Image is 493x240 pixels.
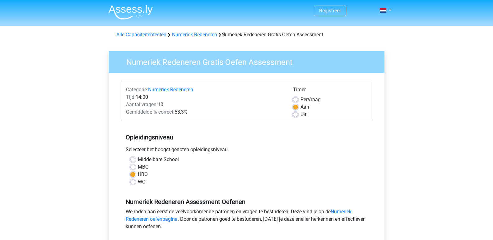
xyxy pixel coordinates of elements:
label: MBO [138,163,149,171]
span: Per [300,97,308,102]
span: Aantal vragen: [126,102,158,107]
a: Numeriek Redeneren [148,87,193,93]
a: Alle Capaciteitentesten [116,32,166,38]
h5: Opleidingsniveau [126,131,368,143]
label: HBO [138,171,148,178]
div: Numeriek Redeneren Gratis Oefen Assessment [114,31,379,38]
div: Timer [293,86,367,96]
div: Selecteer het hoogst genoten opleidingsniveau. [121,146,372,156]
div: 14:00 [121,93,288,101]
span: Categorie: [126,87,148,93]
a: Registreer [319,8,341,14]
div: 10 [121,101,288,108]
span: Gemiddelde % correct: [126,109,174,115]
img: Assessly [109,5,153,20]
label: Middelbare School [138,156,179,163]
div: We raden aan eerst de veelvoorkomende patronen en vragen te bestuderen. Deze vind je op de . Door... [121,208,372,233]
label: WO [138,178,146,186]
div: 53,3% [121,108,288,116]
label: Aan [300,103,309,111]
h3: Numeriek Redeneren Gratis Oefen Assessment [119,55,380,67]
a: Numeriek Redeneren oefenpagina [126,209,351,222]
h5: Numeriek Redeneren Assessment Oefenen [126,198,368,206]
label: Vraag [300,96,321,103]
label: Uit [300,111,306,118]
span: Tijd: [126,94,136,100]
a: Numeriek Redeneren [172,32,217,38]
